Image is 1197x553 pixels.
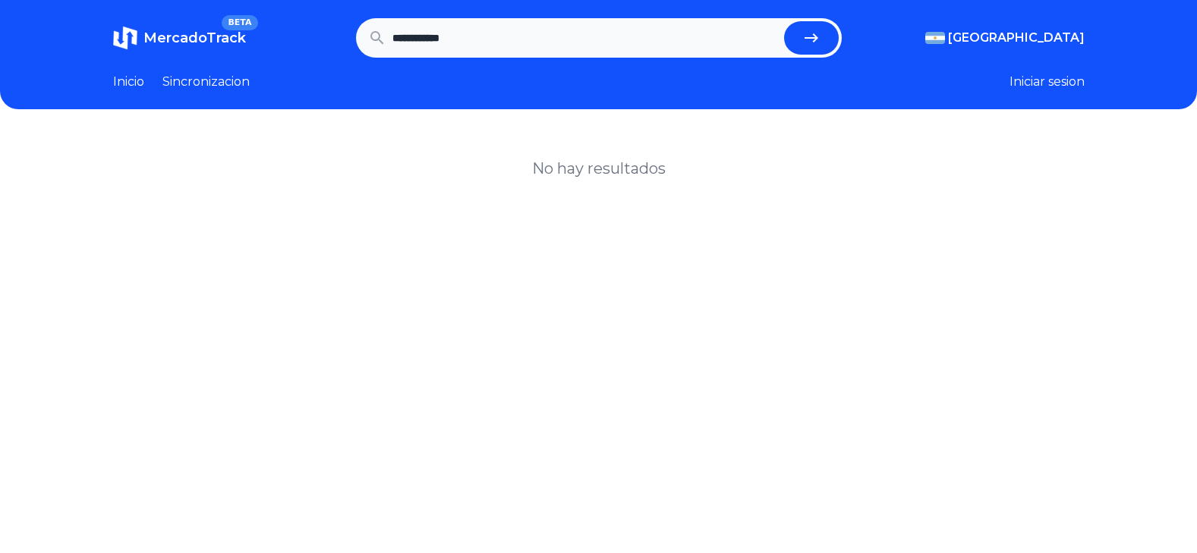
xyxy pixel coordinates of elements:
[948,29,1085,47] span: [GEOGRAPHIC_DATA]
[925,32,945,44] img: Argentina
[925,29,1085,47] button: [GEOGRAPHIC_DATA]
[222,15,257,30] span: BETA
[532,158,666,179] h1: No hay resultados
[113,73,144,91] a: Inicio
[162,73,250,91] a: Sincronizacion
[143,30,246,46] span: MercadoTrack
[1010,73,1085,91] button: Iniciar sesion
[113,26,137,50] img: MercadoTrack
[113,26,246,50] a: MercadoTrackBETA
